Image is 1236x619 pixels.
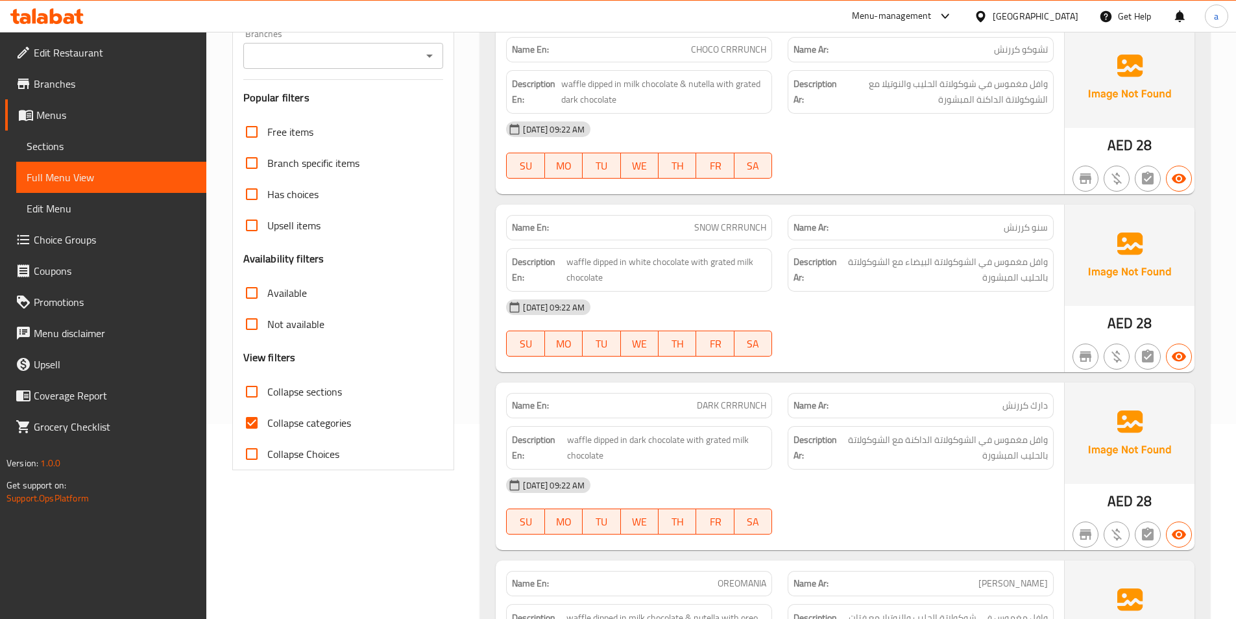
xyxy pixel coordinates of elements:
[696,509,734,535] button: FR
[840,76,1048,108] span: وافل مغموس في شوكولاتة الحليب والنوتيلا مع الشوكولاتة الداكنة المبشورة
[852,8,932,24] div: Menu-management
[27,138,196,154] span: Sections
[691,43,766,57] span: CHOCO CRRRUNCH
[1166,166,1192,192] button: Available
[5,286,206,318] a: Promotions
[1072,166,1098,192] button: Not branch specific item
[794,432,837,464] strong: Description Ar:
[621,153,659,179] button: WE
[794,399,829,412] strong: Name Ar:
[696,331,734,357] button: FR
[561,76,766,108] span: waffle dipped in milk chocolate & nutella with grated dark chocolate
[1108,133,1133,158] span: AED
[978,577,1048,590] span: [PERSON_NAME]
[626,157,653,175] span: WE
[512,254,563,286] strong: Description En:
[696,153,734,179] button: FR
[545,153,583,179] button: MO
[734,153,772,179] button: SA
[583,509,620,535] button: TU
[267,384,342,399] span: Collapse sections
[5,349,206,380] a: Upsell
[1166,344,1192,370] button: Available
[1004,221,1048,234] span: سنو كررنش
[1166,522,1192,548] button: Available
[267,218,321,233] span: Upsell items
[5,380,206,411] a: Coverage Report
[550,157,577,175] span: MO
[34,419,196,435] span: Grocery Checklist
[1135,166,1161,192] button: Not has choices
[267,415,351,431] span: Collapse categories
[27,170,196,185] span: Full Menu View
[512,221,549,234] strong: Name En:
[6,490,89,507] a: Support.OpsPlatform
[34,388,196,403] span: Coverage Report
[34,45,196,60] span: Edit Restaurant
[588,335,615,353] span: TU
[794,577,829,590] strong: Name Ar:
[664,157,691,175] span: TH
[701,335,729,353] span: FR
[5,99,206,131] a: Menus
[566,254,767,286] span: waffle dipped in white chocolate with grated milk chocolate
[27,201,196,216] span: Edit Menu
[545,331,583,357] button: MO
[1136,310,1152,336] span: 28
[1108,488,1133,514] span: AED
[701,157,729,175] span: FR
[583,153,620,179] button: TU
[5,318,206,349] a: Menu disclaimer
[588,512,615,531] span: TU
[701,512,729,531] span: FR
[697,399,766,412] span: DARK CRRRUNCH
[734,331,772,357] button: SA
[993,9,1078,23] div: [GEOGRAPHIC_DATA]
[694,221,766,234] span: SNOW CRRRUNCH
[659,153,696,179] button: TH
[794,76,837,108] strong: Description Ar:
[267,186,319,202] span: Has choices
[6,477,66,494] span: Get support on:
[664,512,691,531] span: TH
[267,124,313,140] span: Free items
[243,350,296,365] h3: View filters
[267,316,324,332] span: Not available
[734,509,772,535] button: SA
[34,357,196,372] span: Upsell
[659,509,696,535] button: TH
[16,131,206,162] a: Sections
[16,162,206,193] a: Full Menu View
[5,224,206,255] a: Choice Groups
[267,155,359,171] span: Branch specific items
[420,47,439,65] button: Open
[1104,522,1130,548] button: Purchased item
[626,512,653,531] span: WE
[1065,27,1194,128] img: Ae5nvW7+0k+MAAAAAElFTkSuQmCC
[621,509,659,535] button: WE
[34,294,196,310] span: Promotions
[621,331,659,357] button: WE
[40,455,60,472] span: 1.0.0
[740,157,767,175] span: SA
[740,335,767,353] span: SA
[1135,344,1161,370] button: Not has choices
[626,335,653,353] span: WE
[512,43,549,57] strong: Name En:
[1065,205,1194,306] img: Ae5nvW7+0k+MAAAAAElFTkSuQmCC
[512,335,539,353] span: SU
[518,479,590,492] span: [DATE] 09:22 AM
[1104,344,1130,370] button: Purchased item
[512,399,549,412] strong: Name En:
[34,263,196,279] span: Coupons
[794,254,837,286] strong: Description Ar:
[267,285,307,301] span: Available
[5,37,206,68] a: Edit Restaurant
[1135,522,1161,548] button: Not has choices
[1002,399,1048,412] span: دارك كررنش
[512,512,539,531] span: SU
[34,76,196,92] span: Branches
[506,153,544,179] button: SU
[512,432,564,464] strong: Description En:
[506,331,544,357] button: SU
